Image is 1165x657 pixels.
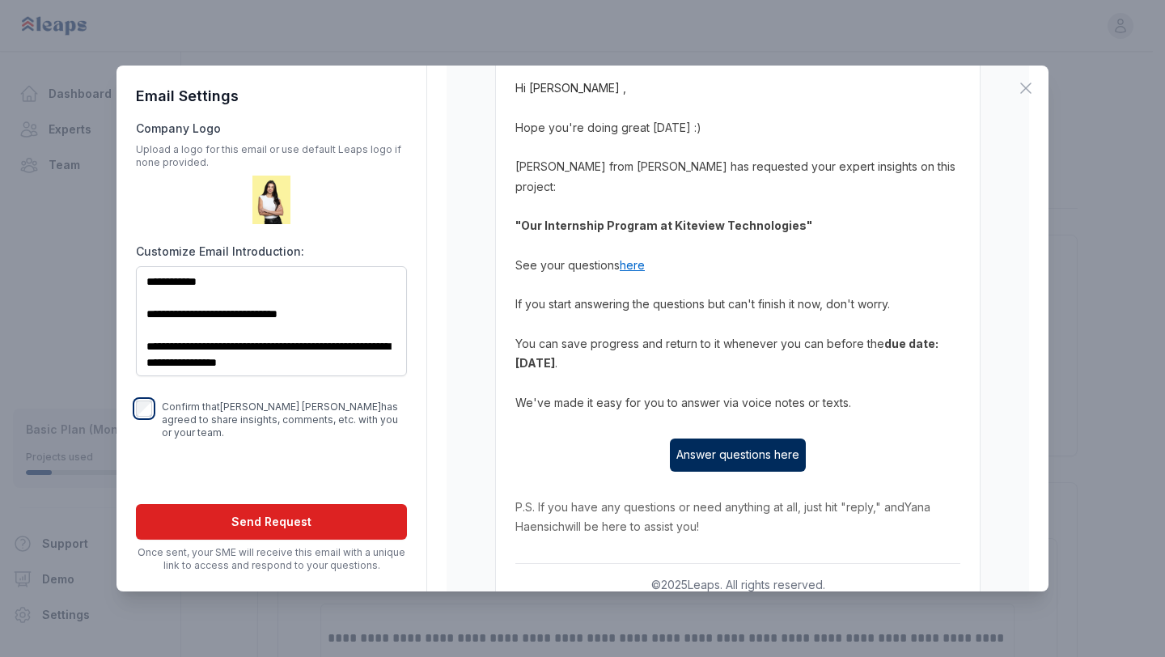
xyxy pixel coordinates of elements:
p: Once sent, your SME will receive this email with a unique link to access and respond to your ques... [136,546,407,572]
label: Customize Email Introduction: [136,244,407,260]
p: Hi [PERSON_NAME] , [515,78,960,99]
p: You can save progress and return to it whenever you can before the . [515,334,960,374]
h3: Company Logo [136,121,221,137]
span: here [620,258,645,272]
h2: Email Settings [136,85,407,108]
p: © 2025 Leaps. All rights reserved. [515,577,960,593]
p: " Our Internship Program at Kiteview Technologies " [515,216,960,236]
p: [PERSON_NAME] from [PERSON_NAME] has requested your expert insights on this project: [515,157,960,197]
p: We've made it easy for you to answer via voice notes or texts. [515,393,960,413]
img: Logo preview [211,176,333,224]
p: P.S. If you have any questions or need anything at all, just hit "reply," and Yana Haensich will ... [515,498,960,537]
p: Confirm that [PERSON_NAME] [PERSON_NAME] has agreed to share insights, comments, etc. with you or... [162,401,407,439]
p: Upload a logo for this email or use default Leaps logo if none provided. [136,143,407,169]
p: See your questions [515,256,960,276]
span: due date: [DATE] [515,337,938,371]
button: Answer questions here [670,439,806,472]
button: Send Request [136,504,407,540]
p: Hope you're doing great [DATE] :) [515,118,960,138]
p: If you start answering the questions but can't finish it now, don't worry. [515,295,960,315]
